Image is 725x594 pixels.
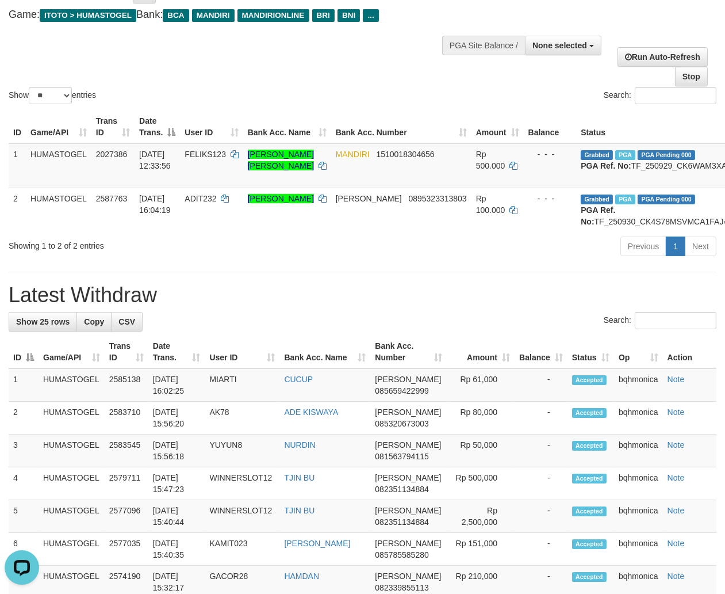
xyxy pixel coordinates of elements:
span: [PERSON_NAME] [375,408,441,417]
span: [PERSON_NAME] [375,375,441,384]
b: PGA Ref. No: [581,205,615,226]
span: Accepted [572,441,607,451]
td: 5 [9,500,39,533]
td: - [515,368,567,402]
span: ... [363,9,378,22]
span: PGA Pending [638,150,695,160]
span: Rp 500.000 [476,150,505,170]
a: ADE KISWAYA [284,408,338,417]
a: TJIN BU [284,473,314,482]
span: [PERSON_NAME] [375,506,441,515]
a: Note [668,408,685,417]
span: MANDIRI [192,9,235,22]
b: PGA Ref. No: [581,161,631,170]
td: WINNERSLOT12 [205,500,279,533]
span: Copy 085785585280 to clipboard [375,550,428,559]
td: HUMASTOGEL [26,188,91,232]
td: bqhmonica [614,467,663,500]
span: Copy 1510018304656 to clipboard [376,150,434,159]
span: Copy 0895323313803 to clipboard [409,194,467,203]
th: User ID: activate to sort column ascending [205,336,279,368]
td: bqhmonica [614,402,663,435]
span: [PERSON_NAME] [375,539,441,548]
a: Next [685,237,716,256]
td: Rp 2,500,000 [447,500,515,533]
span: 2587763 [96,194,128,203]
td: 2583710 [105,402,148,435]
td: bqhmonica [614,533,663,566]
span: Accepted [572,539,607,549]
h1: Latest Withdraw [9,284,716,307]
label: Show entries [9,87,96,104]
a: Copy [76,312,112,332]
td: 4 [9,467,39,500]
th: Game/API: activate to sort column ascending [26,111,91,143]
span: Copy 081563794115 to clipboard [375,452,428,461]
span: Copy 085659422999 to clipboard [375,386,428,395]
a: Note [668,440,685,450]
span: [DATE] 12:33:56 [139,150,171,170]
input: Search: [635,312,716,329]
td: [DATE] 15:56:20 [148,402,205,435]
th: ID: activate to sort column descending [9,336,39,368]
td: - [515,435,567,467]
td: - [515,533,567,566]
span: Accepted [572,507,607,516]
label: Search: [604,312,716,329]
a: Note [668,473,685,482]
input: Search: [635,87,716,104]
th: Balance [524,111,577,143]
th: Bank Acc. Number: activate to sort column ascending [370,336,447,368]
td: HUMASTOGEL [26,143,91,188]
td: bqhmonica [614,500,663,533]
a: [PERSON_NAME] [PERSON_NAME] [248,150,314,170]
th: Bank Acc. Name: activate to sort column ascending [243,111,331,143]
td: [DATE] 15:40:35 [148,533,205,566]
span: Rp 100.000 [476,194,505,215]
span: Show 25 rows [16,317,70,326]
span: ADIT232 [185,194,216,203]
th: Trans ID: activate to sort column ascending [105,336,148,368]
th: Status: activate to sort column ascending [567,336,614,368]
span: None selected [532,41,587,50]
a: Run Auto-Refresh [617,47,708,67]
span: PGA Pending [638,195,695,204]
div: Showing 1 to 2 of 2 entries [9,235,293,252]
th: User ID: activate to sort column ascending [180,111,243,143]
span: Grabbed [581,195,613,204]
td: 2583545 [105,435,148,467]
td: HUMASTOGEL [39,368,105,402]
span: [PERSON_NAME] [336,194,402,203]
th: Amount: activate to sort column ascending [447,336,515,368]
a: Previous [620,237,666,256]
td: - [515,402,567,435]
span: [PERSON_NAME] [375,473,441,482]
td: Rp 61,000 [447,368,515,402]
td: 2585138 [105,368,148,402]
td: bqhmonica [614,435,663,467]
td: HUMASTOGEL [39,500,105,533]
th: ID [9,111,26,143]
td: WINNERSLOT12 [205,467,279,500]
div: - - - [528,148,572,160]
td: Rp 151,000 [447,533,515,566]
td: HUMASTOGEL [39,402,105,435]
span: Grabbed [581,150,613,160]
th: Op: activate to sort column ascending [614,336,663,368]
td: - [515,467,567,500]
td: HUMASTOGEL [39,435,105,467]
a: [PERSON_NAME] [248,194,314,203]
span: Accepted [572,572,607,582]
td: YUYUN8 [205,435,279,467]
a: HAMDAN [284,572,319,581]
td: [DATE] 16:02:25 [148,368,205,402]
a: Note [668,572,685,581]
td: bqhmonica [614,368,663,402]
td: 3 [9,435,39,467]
h4: Game: Bank: [9,9,472,21]
a: CSV [111,312,143,332]
span: Copy 082351134884 to clipboard [375,485,428,494]
td: - [515,500,567,533]
a: Note [668,539,685,548]
span: Marked by bqhmonica [615,195,635,204]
